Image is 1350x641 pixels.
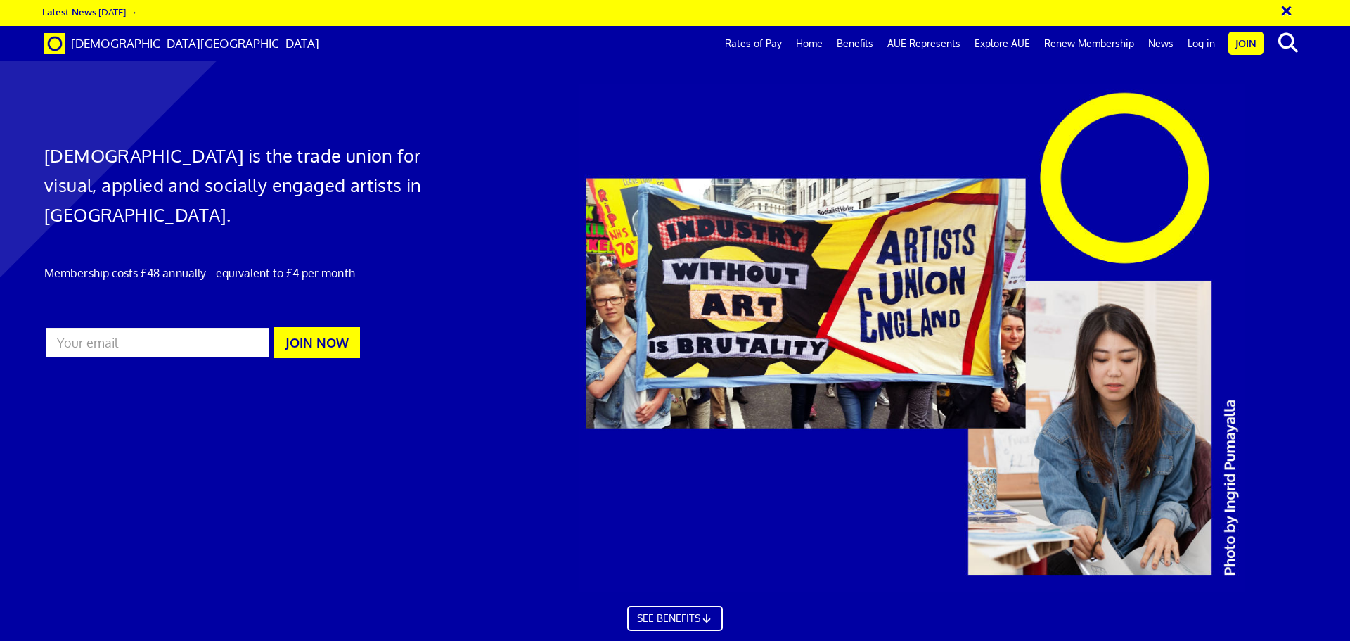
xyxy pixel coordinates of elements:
[1141,26,1181,61] a: News
[880,26,967,61] a: AUE Represents
[44,265,451,281] p: Membership costs £48 annually – equivalent to £4 per month.
[789,26,830,61] a: Home
[44,141,451,229] h1: [DEMOGRAPHIC_DATA] is the trade union for visual, applied and socially engaged artists in [GEOGRA...
[627,606,723,631] a: SEE BENEFITS
[71,36,319,51] span: [DEMOGRAPHIC_DATA][GEOGRAPHIC_DATA]
[1266,28,1309,58] button: search
[42,6,137,18] a: Latest News:[DATE] →
[42,6,98,18] strong: Latest News:
[44,326,271,359] input: Your email
[830,26,880,61] a: Benefits
[1181,26,1222,61] a: Log in
[1228,32,1264,55] a: Join
[274,327,360,358] button: JOIN NOW
[1037,26,1141,61] a: Renew Membership
[34,26,330,61] a: Brand [DEMOGRAPHIC_DATA][GEOGRAPHIC_DATA]
[967,26,1037,61] a: Explore AUE
[718,26,789,61] a: Rates of Pay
